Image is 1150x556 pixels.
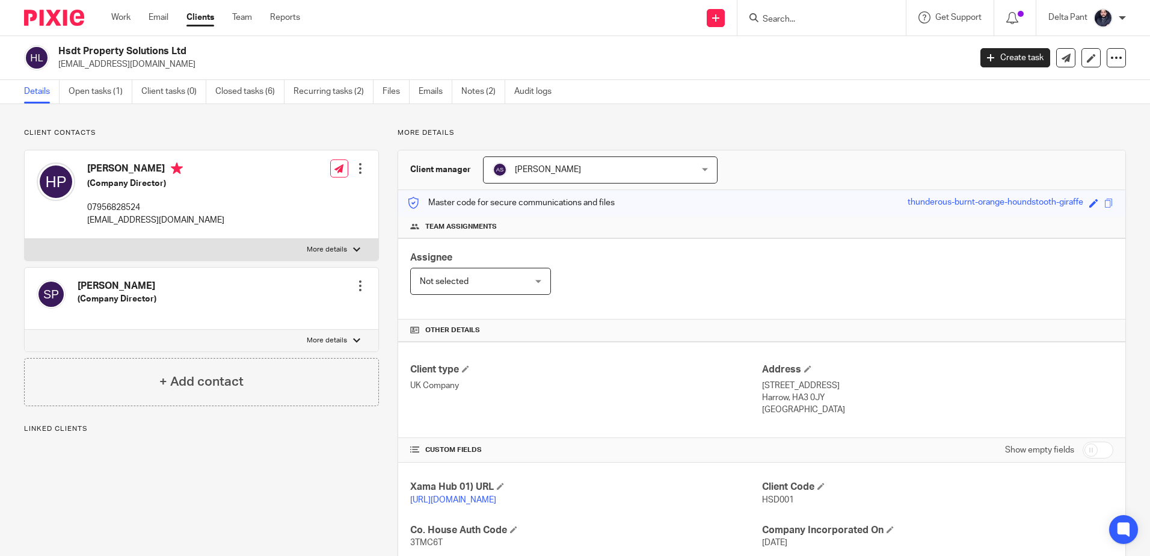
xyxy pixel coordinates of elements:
[294,80,374,103] a: Recurring tasks (2)
[410,445,761,455] h4: CUSTOM FIELDS
[111,11,131,23] a: Work
[762,524,1113,537] h4: Company Incorporated On
[78,280,156,292] h4: [PERSON_NAME]
[232,11,252,23] a: Team
[425,326,480,335] span: Other details
[407,197,615,209] p: Master code for secure communications and files
[149,11,168,23] a: Email
[515,165,581,174] span: [PERSON_NAME]
[215,80,284,103] a: Closed tasks (6)
[186,11,214,23] a: Clients
[270,11,300,23] a: Reports
[410,164,471,176] h3: Client manager
[493,162,507,177] img: svg%3E
[1093,8,1113,28] img: dipesh-min.jpg
[24,45,49,70] img: svg%3E
[410,524,761,537] h4: Co. House Auth Code
[87,178,224,190] h5: (Company Director)
[69,80,132,103] a: Open tasks (1)
[980,48,1050,67] a: Create task
[761,14,870,25] input: Search
[1005,444,1074,456] label: Show empty fields
[762,363,1113,376] h4: Address
[425,222,497,232] span: Team assignments
[1048,11,1087,23] p: Delta Pant
[87,162,224,178] h4: [PERSON_NAME]
[410,481,761,493] h4: Xama Hub 01) URL
[37,162,75,201] img: svg%3E
[37,280,66,309] img: svg%3E
[78,293,156,305] h5: (Company Director)
[410,539,443,547] span: 3TMC6T
[383,80,410,103] a: Files
[410,363,761,376] h4: Client type
[419,80,452,103] a: Emails
[461,80,505,103] a: Notes (2)
[410,380,761,392] p: UK Company
[24,10,84,26] img: Pixie
[24,128,379,138] p: Client contacts
[410,496,496,504] a: [URL][DOMAIN_NAME]
[58,45,781,58] h2: Hsdt Property Solutions Ltd
[307,336,347,345] p: More details
[159,372,244,391] h4: + Add contact
[762,404,1113,416] p: [GEOGRAPHIC_DATA]
[762,380,1113,392] p: [STREET_ADDRESS]
[762,392,1113,404] p: Harrow, HA3 0JY
[762,496,794,504] span: HSD001
[935,13,982,22] span: Get Support
[307,245,347,255] p: More details
[58,58,962,70] p: [EMAIL_ADDRESS][DOMAIN_NAME]
[410,253,452,262] span: Assignee
[87,214,224,226] p: [EMAIL_ADDRESS][DOMAIN_NAME]
[171,162,183,175] i: Primary
[514,80,561,103] a: Audit logs
[24,80,60,103] a: Details
[398,128,1126,138] p: More details
[908,196,1083,210] div: thunderous-burnt-orange-houndstooth-giraffe
[762,481,1113,493] h4: Client Code
[420,277,469,286] span: Not selected
[87,202,224,214] p: 07956828524
[24,424,379,434] p: Linked clients
[762,539,787,547] span: [DATE]
[141,80,206,103] a: Client tasks (0)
